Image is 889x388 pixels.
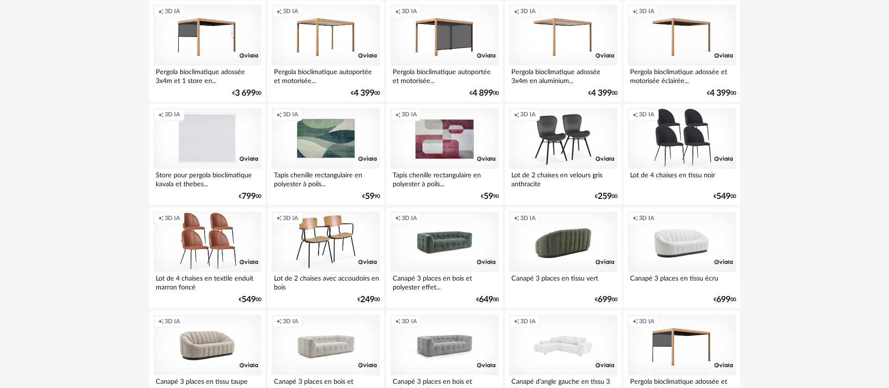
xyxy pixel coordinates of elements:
[395,214,401,222] span: Creation icon
[632,111,638,118] span: Creation icon
[588,90,617,97] div: € 00
[505,104,621,205] a: Creation icon 3D IA Lot de 2 chaises en velours gris anthracite €25900
[267,0,384,102] a: Creation icon 3D IA Pergola bioclimatique autoportée et motorisée... €4 39900
[714,193,736,200] div: € 00
[242,297,256,303] span: 549
[165,214,180,222] span: 3D IA
[402,111,417,118] span: 3D IA
[149,207,266,309] a: Creation icon 3D IA Lot de 4 chaises en textile enduit marron foncé €54900
[514,111,519,118] span: Creation icon
[505,0,621,102] a: Creation icon 3D IA Pergola bioclimatique adossée 3x4m en aluminium... €4 39900
[402,318,417,325] span: 3D IA
[283,8,298,15] span: 3D IA
[710,90,730,97] span: 4 399
[639,318,654,325] span: 3D IA
[235,90,256,97] span: 3 699
[272,169,380,188] div: Tapis chenille rectangulaire en polyester à poils...
[509,272,617,291] div: Canapé 3 places en tissu vert
[520,214,536,222] span: 3D IA
[386,207,502,309] a: Creation icon 3D IA Canapé 3 places en bois et polyester effet... €64900
[595,193,617,200] div: € 00
[716,297,730,303] span: 699
[639,8,654,15] span: 3D IA
[470,90,499,97] div: € 00
[520,111,536,118] span: 3D IA
[149,104,266,205] a: Creation icon 3D IA Store pour pergola bioclimatique kavala et thebes... €79900
[598,297,612,303] span: 699
[632,318,638,325] span: Creation icon
[598,193,612,200] span: 259
[591,90,612,97] span: 4 399
[267,104,384,205] a: Creation icon 3D IA Tapis chenille rectangulaire en polyester à poils... €5990
[707,90,736,97] div: € 00
[395,111,401,118] span: Creation icon
[509,169,617,188] div: Lot de 2 chaises en velours gris anthracite
[716,193,730,200] span: 549
[158,111,164,118] span: Creation icon
[595,297,617,303] div: € 00
[623,104,740,205] a: Creation icon 3D IA Lot de 4 chaises en tissu noir €54900
[520,8,536,15] span: 3D IA
[509,66,617,84] div: Pergola bioclimatique adossée 3x4m en aluminium...
[623,207,740,309] a: Creation icon 3D IA Canapé 3 places en tissu écru €69900
[153,272,261,291] div: Lot de 4 chaises en textile enduit marron foncé
[520,318,536,325] span: 3D IA
[272,66,380,84] div: Pergola bioclimatique autoportée et motorisée...
[484,193,493,200] span: 59
[276,318,282,325] span: Creation icon
[623,0,740,102] a: Creation icon 3D IA Pergola bioclimatique adossée et motorisée éclairée... €4 39900
[239,193,261,200] div: € 00
[386,104,502,205] a: Creation icon 3D IA Tapis chenille rectangulaire en polyester à poils... €5990
[395,318,401,325] span: Creation icon
[402,214,417,222] span: 3D IA
[505,207,621,309] a: Creation icon 3D IA Canapé 3 places en tissu vert €69900
[267,207,384,309] a: Creation icon 3D IA Lot de 2 chaises avec accoudoirs en bois €24900
[362,193,380,200] div: € 90
[390,66,498,84] div: Pergola bioclimatique autoportée et motorisée...
[239,297,261,303] div: € 00
[514,8,519,15] span: Creation icon
[283,214,298,222] span: 3D IA
[479,297,493,303] span: 649
[165,318,180,325] span: 3D IA
[639,214,654,222] span: 3D IA
[395,8,401,15] span: Creation icon
[283,111,298,118] span: 3D IA
[276,214,282,222] span: Creation icon
[232,90,261,97] div: € 00
[283,318,298,325] span: 3D IA
[272,272,380,291] div: Lot de 2 chaises avec accoudoirs en bois
[514,318,519,325] span: Creation icon
[632,8,638,15] span: Creation icon
[628,66,736,84] div: Pergola bioclimatique adossée et motorisée éclairée...
[402,8,417,15] span: 3D IA
[165,111,180,118] span: 3D IA
[158,214,164,222] span: Creation icon
[386,0,502,102] a: Creation icon 3D IA Pergola bioclimatique autoportée et motorisée... €4 89900
[276,111,282,118] span: Creation icon
[357,297,380,303] div: € 00
[632,214,638,222] span: Creation icon
[472,90,493,97] span: 4 899
[242,193,256,200] span: 799
[476,297,499,303] div: € 00
[276,8,282,15] span: Creation icon
[165,8,180,15] span: 3D IA
[153,66,261,84] div: Pergola bioclimatique adossée 3x4m et 1 store en...
[354,90,374,97] span: 4 399
[158,318,164,325] span: Creation icon
[158,8,164,15] span: Creation icon
[628,169,736,188] div: Lot de 4 chaises en tissu noir
[360,297,374,303] span: 249
[365,193,374,200] span: 59
[390,169,498,188] div: Tapis chenille rectangulaire en polyester à poils...
[390,272,498,291] div: Canapé 3 places en bois et polyester effet...
[628,272,736,291] div: Canapé 3 places en tissu écru
[149,0,266,102] a: Creation icon 3D IA Pergola bioclimatique adossée 3x4m et 1 store en... €3 69900
[514,214,519,222] span: Creation icon
[714,297,736,303] div: € 00
[639,111,654,118] span: 3D IA
[351,90,380,97] div: € 00
[481,193,499,200] div: € 90
[153,169,261,188] div: Store pour pergola bioclimatique kavala et thebes...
